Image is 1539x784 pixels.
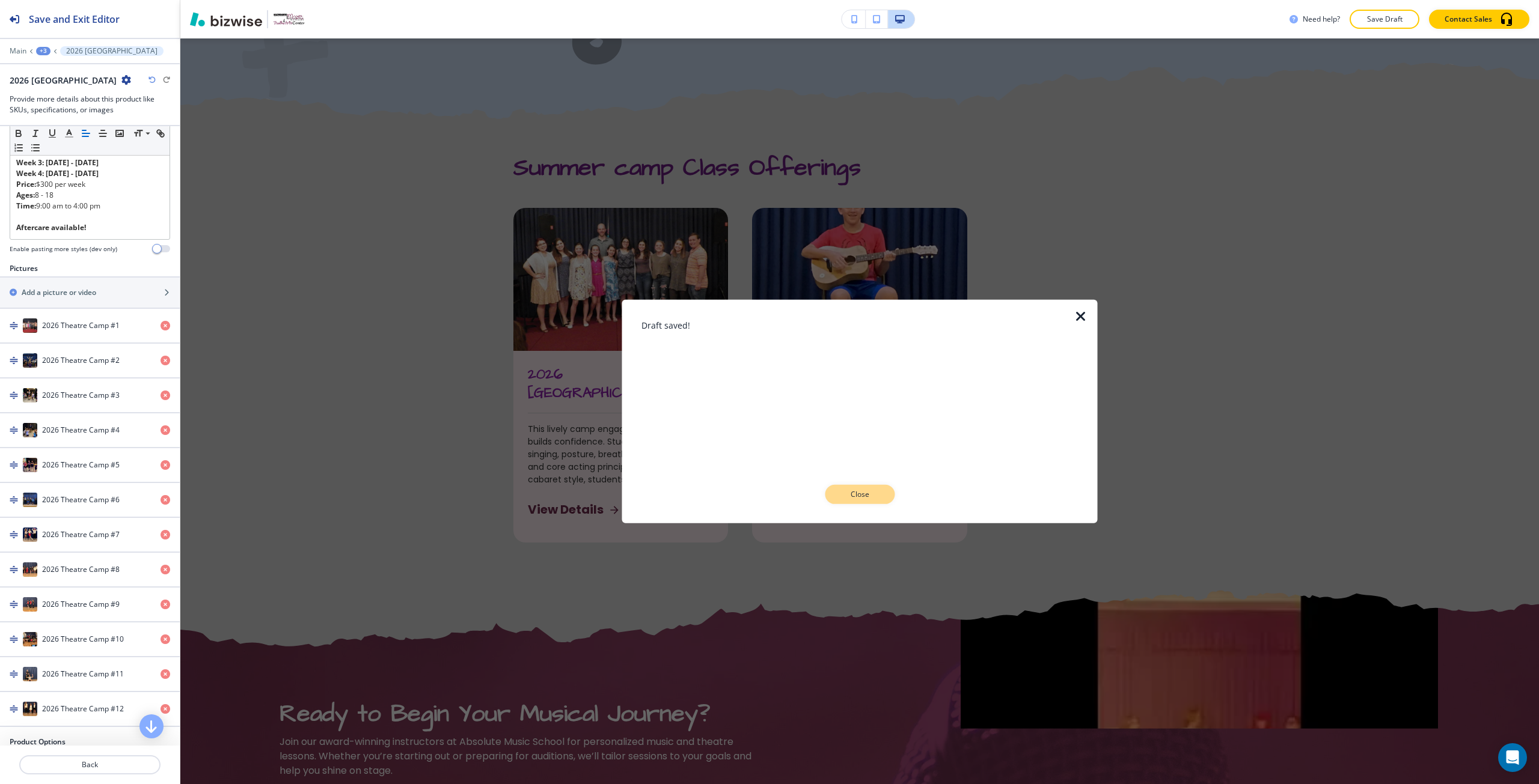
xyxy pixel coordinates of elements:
button: Close [825,485,895,504]
button: Contact Sales [1429,10,1529,29]
img: Drag [10,635,18,643]
span: 8 - 18 [35,190,54,200]
img: Bizwise Logo [190,12,262,26]
img: Drag [10,530,18,539]
div: Open Intercom Messenger [1498,743,1527,772]
img: Drag [10,565,18,574]
h2: Save and Exit Editor [29,12,120,26]
strong: Aftercare available! [16,222,86,232]
h2: Product Options [10,737,66,747]
img: Drag [10,600,18,609]
button: Back [19,755,161,774]
h2: Pictures [10,263,38,274]
strong: Time: [16,201,36,211]
img: Drag [10,391,18,400]
h4: 2026 Theatre Camp #1 [42,320,120,331]
span: $300 per week [36,179,85,189]
strong: Week 3: [DATE] - [DATE] [16,157,99,168]
h4: 2026 Theatre Camp #8 [42,564,120,575]
h4: 2026 Theatre Camp #4 [42,425,120,436]
strong: Ages: [16,190,35,200]
h3: Provide more details about this product like SKUs, specifications, or images [10,94,170,115]
img: Drag [10,356,18,365]
span: 9:00 am to 4:00 pm [36,201,100,211]
h4: 2026 Theatre Camp #5 [42,460,120,470]
h4: 2026 Theatre Camp #3 [42,390,120,401]
h4: Enable pasting more styles (dev only) [10,245,117,254]
img: Drag [10,461,18,469]
img: Your Logo [273,13,305,25]
img: Drag [10,705,18,713]
h4: 2026 Theatre Camp #12 [42,703,124,714]
p: Contact Sales [1445,14,1492,25]
h2: Add a picture or video [22,287,96,298]
img: Drag [10,496,18,504]
h4: 2026 Theatre Camp #7 [42,529,120,540]
h3: Draft saved! [641,318,1079,331]
p: Save Draft [1365,14,1404,25]
h4: 2026 Theatre Camp #10 [42,634,124,645]
button: 2026 [GEOGRAPHIC_DATA] [60,46,164,56]
h2: 2026 [GEOGRAPHIC_DATA] [10,74,117,87]
img: Drag [10,426,18,434]
button: +3 [36,47,50,55]
img: Drag [10,321,18,330]
h4: 2026 Theatre Camp #11 [42,669,124,679]
p: Close [840,489,879,500]
img: Drag [10,670,18,678]
p: 2026 [GEOGRAPHIC_DATA] [66,47,158,55]
h4: 2026 Theatre Camp #6 [42,494,120,505]
p: Back [20,759,159,770]
strong: Week 4: [DATE] - [DATE] [16,168,99,178]
strong: Week 2: [DATE] - [DATE] [16,147,99,157]
button: Save Draft [1350,10,1419,29]
h3: Need help? [1303,14,1340,25]
strong: Price: [16,179,36,189]
h4: 2026 Theatre Camp #2 [42,355,120,366]
h4: 2026 Theatre Camp #9 [42,599,120,610]
button: Main [10,47,26,55]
